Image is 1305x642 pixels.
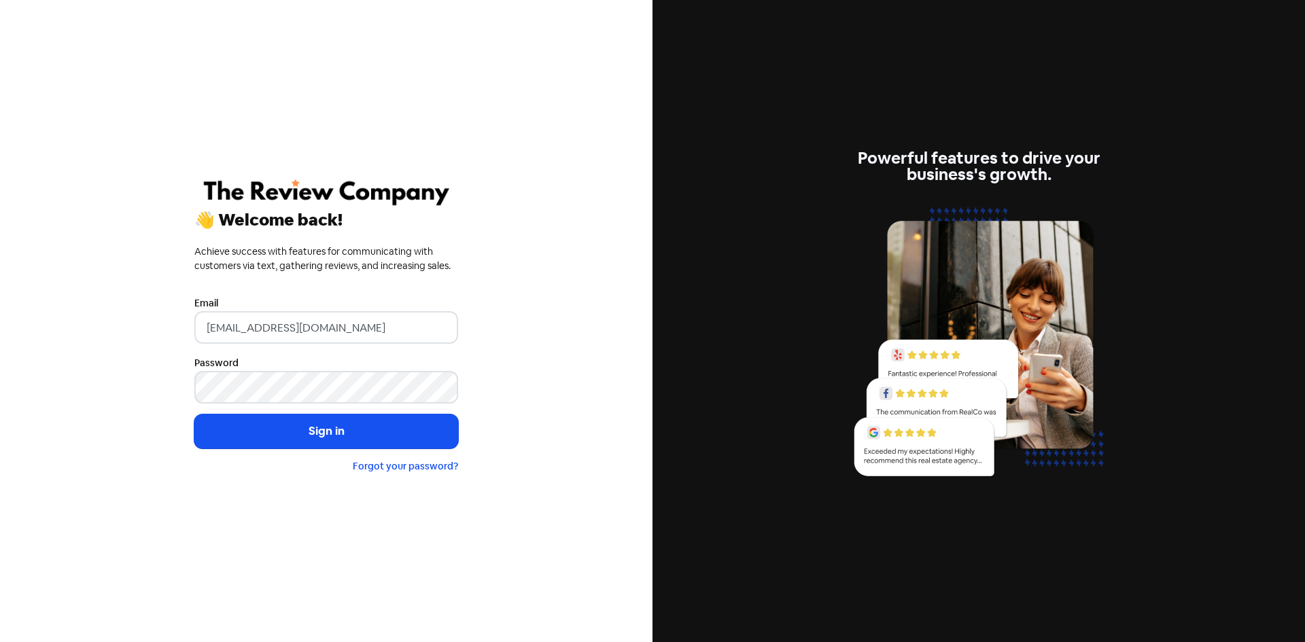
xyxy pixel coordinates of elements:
div: 👋 Welcome back! [194,212,458,228]
label: Password [194,356,239,370]
label: Email [194,296,218,310]
img: reviews [847,199,1111,492]
div: Achieve success with features for communicating with customers via text, gathering reviews, and i... [194,245,458,273]
div: Powerful features to drive your business's growth. [847,150,1111,183]
button: Sign in [194,414,458,448]
input: Enter your email address... [194,311,458,344]
a: Forgot your password? [353,460,458,472]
